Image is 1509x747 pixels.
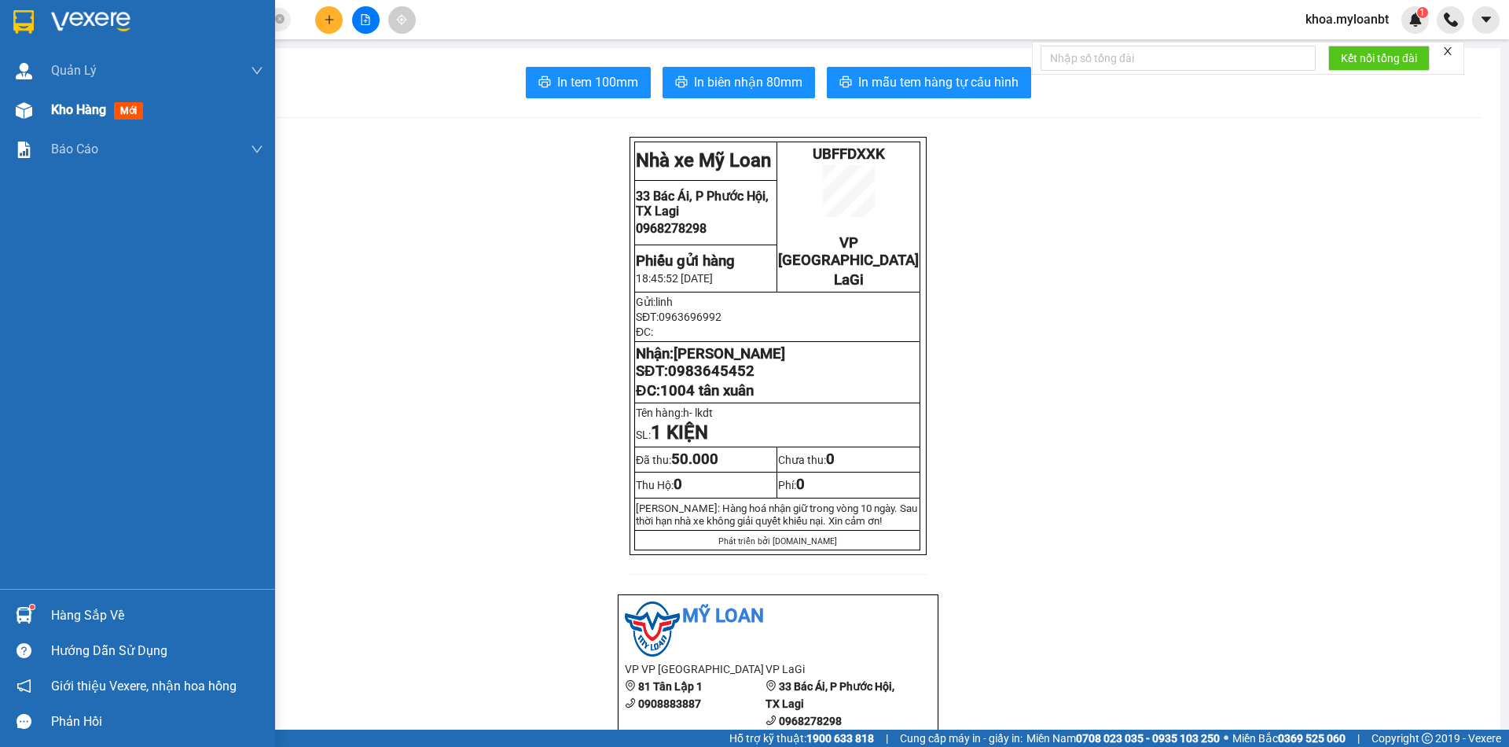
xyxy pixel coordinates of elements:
span: ĐC: [636,326,653,338]
b: 0908883887 [638,697,701,710]
strong: Nhà xe Mỹ Loan [6,6,79,50]
span: In mẫu tem hàng tự cấu hình [858,72,1019,92]
button: caret-down [1472,6,1500,34]
span: message [17,714,31,729]
strong: Nhận: SĐT: [636,345,785,380]
span: Phát triển bởi [DOMAIN_NAME] [718,536,837,546]
span: mới [114,102,143,120]
span: UBFFDXXK [122,28,194,45]
span: phone [625,697,636,708]
span: | [886,730,888,747]
span: khoa.myloanbt [1293,9,1401,29]
span: 18:45:52 [DATE] [636,272,713,285]
img: icon-new-feature [1408,13,1423,27]
span: question-circle [17,643,31,658]
span: Miền Nam [1026,730,1220,747]
img: phone-icon [1444,13,1458,27]
span: VP [GEOGRAPHIC_DATA] [778,234,919,269]
button: file-add [352,6,380,34]
sup: 1 [1417,7,1428,18]
span: copyright [1422,733,1433,744]
img: logo-vxr [13,10,34,34]
span: phone [766,715,777,726]
span: notification [17,679,31,694]
span: printer [538,75,551,90]
span: Miền Bắc [1232,730,1346,747]
li: Mỹ Loan [625,602,931,631]
span: down [251,64,263,77]
strong: KIỆN [662,421,708,443]
img: warehouse-icon [16,102,32,119]
img: warehouse-icon [16,607,32,624]
td: Phí: [777,473,920,498]
span: In tem 100mm [557,72,638,92]
strong: Phiếu gửi hàng [636,252,735,270]
span: Kết nối tổng đài [1341,50,1417,67]
span: close-circle [275,13,285,28]
span: SĐT: [636,311,721,323]
span: 1 [651,421,662,443]
span: Quản Lý [51,61,97,80]
span: close [1442,46,1453,57]
button: plus [315,6,343,34]
span: ĐC: [636,382,753,399]
span: environment [625,680,636,691]
span: 0963696992 [659,311,721,323]
span: 0968278298 [636,221,707,236]
div: Hàng sắp về [51,604,263,627]
sup: 1 [30,605,35,609]
span: printer [839,75,852,90]
span: UBFFDXXK [813,145,885,163]
span: 0 [674,476,682,493]
span: [PERSON_NAME] [674,345,785,362]
button: printerIn tem 100mm [526,67,651,98]
b: 0968278298 [779,715,842,727]
li: VP LaGi [766,661,906,678]
span: close-circle [275,14,285,24]
span: ⚪️ [1224,735,1228,741]
td: Thu Hộ: [635,473,777,498]
span: LaGi [834,271,864,289]
div: Phản hồi [51,710,263,734]
td: Chưa thu: [777,447,920,473]
p: Gửi: [636,296,919,308]
span: [PERSON_NAME]: Hàng hoá nhận giữ trong vòng 10 ngày. Sau thời hạn nhà xe không giải quy... [636,502,917,527]
button: printerIn mẫu tem hàng tự cấu hình [827,67,1031,98]
span: 0968278298 [6,102,77,117]
span: 50.000 [671,451,718,468]
span: printer [675,75,688,90]
span: | [1357,730,1360,747]
strong: 0708 023 035 - 0935 103 250 [1076,732,1220,745]
span: linh [655,296,673,308]
button: Kết nối tổng đài [1328,46,1430,71]
span: Kho hàng [51,102,106,117]
b: 81 Tân Lập 1 [638,680,703,693]
span: aim [396,14,407,25]
b: 33 Bác Ái, P Phước Hội, TX Lagi [766,680,894,710]
span: SL: [636,429,708,441]
div: Hướng dẫn sử dụng [51,639,263,663]
span: file-add [360,14,371,25]
span: Giới thiệu Vexere, nhận hoa hồng [51,676,237,696]
span: environment [766,680,777,691]
span: down [251,143,263,156]
span: h- lkdt [683,407,720,419]
span: Hỗ trợ kỹ thuật: [729,730,874,747]
button: aim [388,6,416,34]
img: logo.jpg [625,602,680,657]
img: solution-icon [16,142,32,158]
li: VP VP [GEOGRAPHIC_DATA] [625,661,766,678]
strong: 1900 633 818 [806,732,874,745]
span: 0983645452 [668,362,754,380]
span: Cung cấp máy in - giấy in: [900,730,1023,747]
span: caret-down [1479,13,1493,27]
span: 33 Bác Ái, P Phước Hội, TX Lagi [6,55,74,100]
img: warehouse-icon [16,63,32,79]
span: In biên nhận 80mm [694,72,802,92]
td: Đã thu: [635,447,777,473]
span: 0 [796,476,805,493]
span: plus [324,14,335,25]
span: Báo cáo [51,139,98,159]
strong: Nhà xe Mỹ Loan [636,149,771,171]
span: 1 [1419,7,1425,18]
